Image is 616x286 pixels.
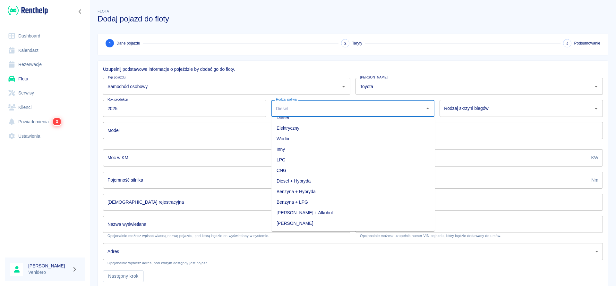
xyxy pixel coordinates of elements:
[106,81,329,92] input: Typ pojazdu
[5,114,85,129] a: Powiadomienia3
[107,261,598,265] p: Opcjonalnie wybierz adres, pod którym dostępny jest pojazd.
[53,118,61,125] span: 3
[271,144,435,155] li: Inny
[271,155,435,165] li: LPG
[271,208,435,218] li: [PERSON_NAME] + Alkohol
[28,263,69,269] h6: [PERSON_NAME]
[271,123,435,134] li: Elektryczny
[116,40,140,46] span: Dane pojazdu
[5,86,85,100] a: Serwisy
[5,72,85,86] a: Flota
[103,66,603,73] p: Uzupełnij podstawowe informacje o pojeździe by dodać go do floty.
[28,269,69,276] p: Venidero
[107,75,125,80] label: Typ pojazdu
[271,176,435,186] li: Diesel + Hybryda
[423,104,432,113] button: Zamknij
[5,5,48,16] a: Renthelp logo
[360,140,598,144] p: Model + wersja np. 911 TURBO S
[109,40,111,47] span: 1
[103,216,350,233] input: Porsche 911 Turbo 2021 Akrapovič mod
[103,194,350,211] input: G0RTHLP
[592,82,601,91] button: Otwórz
[5,129,85,143] a: Ustawienia
[355,216,603,233] input: 1J4FA29P4YP728937
[360,75,388,80] label: [PERSON_NAME]
[355,122,603,139] input: Turbo S
[591,154,598,161] p: KW
[355,194,603,211] input: Michelin Pilot Sport 4S 245/35 R20
[5,57,85,72] a: Rezerwacje
[271,197,435,208] li: Benzyna + LPG
[103,270,144,282] button: Następny krok
[358,81,582,92] input: Porsche
[574,40,600,46] span: Podsumowanie
[591,177,598,184] p: Nm
[271,186,435,197] li: Benzyna + Hybryda
[344,40,346,47] span: 2
[271,112,435,123] li: Diesel
[271,165,435,176] li: CNG
[5,100,85,115] a: Klienci
[274,103,422,114] input: Diesel
[276,97,297,102] label: Rodzaj paliwa
[5,29,85,43] a: Dashboard
[107,97,128,102] label: Rok produkcji
[352,40,362,46] span: Taryfy
[360,234,598,238] p: Opcjonalnie możesz uzupełnić numer VIN pojazdu, który będzie dodawany do umów.
[98,14,608,23] h3: Dodaj pojazd do floty
[592,104,601,113] button: Otwórz
[271,134,435,144] li: Wodór
[8,5,48,16] img: Renthelp logo
[271,218,435,229] li: [PERSON_NAME]
[98,9,109,13] span: Flota
[339,82,348,91] button: Otwórz
[5,43,85,58] a: Kalendarz
[75,7,85,16] button: Zwiń nawigację
[107,234,346,238] p: Opcjonalnie możesz wpisać własną nazwę pojazdu, pod którą będzie on wyświetlany w systemie.
[103,122,350,139] input: 911
[566,40,569,47] span: 3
